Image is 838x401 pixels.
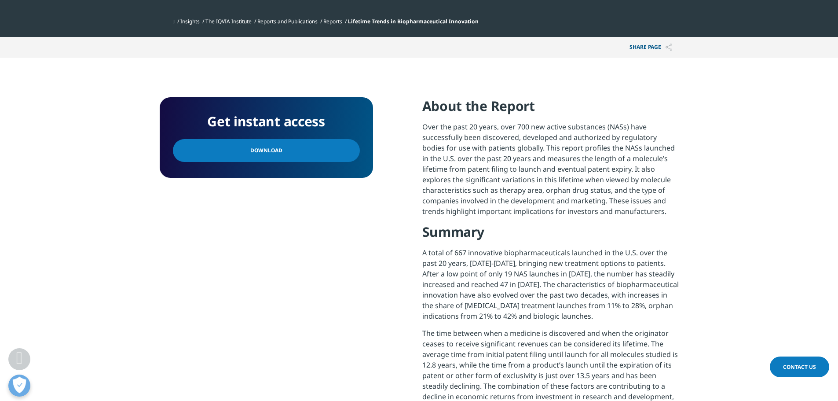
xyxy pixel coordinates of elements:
[257,18,318,25] a: Reports and Publications
[323,18,342,25] a: Reports
[422,223,679,247] h4: Summary
[666,44,672,51] img: Share PAGE
[623,37,679,58] p: Share PAGE
[422,121,679,223] p: Over the past 20 years, over 700 new active substances (NASs) have successfully been discovered, ...
[180,18,200,25] a: Insights
[205,18,252,25] a: The IQVIA Institute
[348,18,479,25] span: Lifetime Trends in Biopharmaceutical Innovation
[173,110,360,132] h4: Get instant access
[8,375,30,397] button: 개방형 기본 설정
[422,247,679,328] p: A total of 667 innovative biopharmaceuticals launched in the U.S. over the past 20 years, [DATE]-...
[250,146,282,155] span: Download
[623,37,679,58] button: Share PAGEShare PAGE
[770,357,829,377] a: Contact Us
[173,139,360,162] a: Download
[783,363,816,371] span: Contact Us
[422,97,679,121] h4: About the Report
